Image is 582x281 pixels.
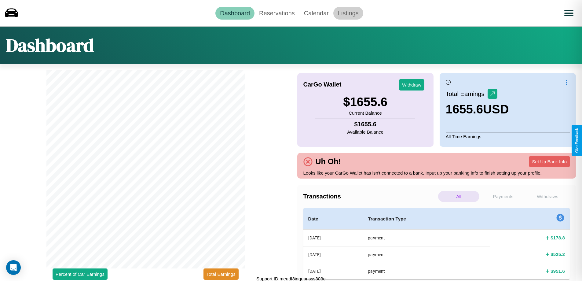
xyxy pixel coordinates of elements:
h1: Dashboard [6,33,94,58]
p: Withdraws [527,191,568,202]
a: Dashboard [215,7,254,20]
h3: $ 1655.6 [343,95,387,109]
p: All Time Earnings [446,132,570,141]
h4: $ 951.6 [551,268,565,274]
p: Available Balance [347,128,383,136]
h4: $ 178.8 [551,235,565,241]
a: Reservations [254,7,299,20]
p: Payments [482,191,524,202]
th: payment [363,230,490,246]
h4: Uh Oh! [313,157,344,166]
h4: Transactions [303,193,437,200]
h4: $ 525.2 [551,251,565,257]
h4: $ 1655.6 [347,121,383,128]
a: Calendar [299,7,333,20]
div: Give Feedback [575,128,579,153]
button: Open menu [560,5,577,22]
a: Listings [333,7,363,20]
p: Current Balance [343,109,387,117]
p: Looks like your CarGo Wallet has isn't connected to a bank. Input up your banking info to finish ... [303,169,570,177]
th: [DATE] [303,230,363,246]
h3: 1655.6 USD [446,102,509,116]
div: Open Intercom Messenger [6,260,21,275]
h4: Date [308,215,358,223]
h4: Transaction Type [368,215,485,223]
th: [DATE] [303,263,363,279]
th: payment [363,246,490,263]
p: Total Earnings [446,88,488,99]
h4: CarGo Wallet [303,81,342,88]
table: simple table [303,208,570,279]
th: payment [363,263,490,279]
button: Percent of Car Earnings [53,268,108,280]
button: Set Up Bank Info [529,156,570,167]
button: Total Earnings [203,268,239,280]
button: Withdraw [399,79,424,91]
p: All [438,191,479,202]
th: [DATE] [303,246,363,263]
